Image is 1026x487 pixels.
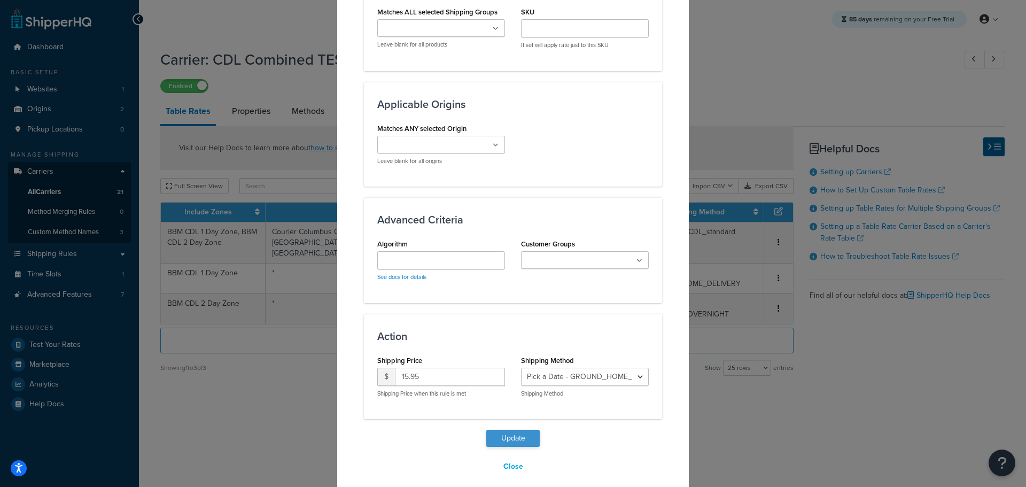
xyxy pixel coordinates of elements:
label: Shipping Method [521,357,574,365]
label: Matches ANY selected Origin [377,125,467,133]
p: Shipping Method [521,390,649,398]
h3: Applicable Origins [377,98,649,110]
label: Algorithm [377,240,408,248]
h3: Advanced Criteria [377,214,649,226]
p: Leave blank for all products [377,41,505,49]
p: Leave blank for all origins [377,157,505,165]
label: Matches ALL selected Shipping Groups [377,8,498,16]
button: Update [486,430,540,447]
button: Close [496,458,530,476]
p: Shipping Price when this rule is met [377,390,505,398]
span: $ [377,368,395,386]
p: If set will apply rate just to this SKU [521,41,649,49]
a: See docs for details [377,273,426,281]
label: Customer Groups [521,240,575,248]
label: Shipping Price [377,357,422,365]
h3: Action [377,330,649,342]
label: SKU [521,8,534,16]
